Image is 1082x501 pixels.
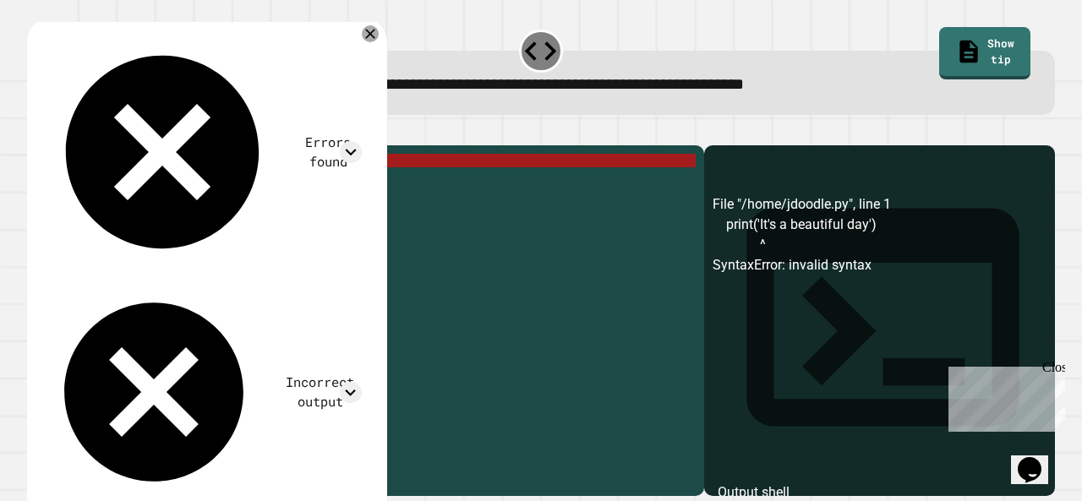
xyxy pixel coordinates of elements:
div: File "/home/jdoodle.py", line 1 print('It's a beautiful day') ^ SyntaxError: invalid syntax [713,194,1046,495]
iframe: chat widget [942,360,1065,432]
div: Incorrect output [278,373,361,411]
a: Show tip [939,27,1031,80]
div: Chat with us now!Close [7,7,117,107]
iframe: chat widget [1011,433,1065,484]
div: Errors found [295,133,362,172]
